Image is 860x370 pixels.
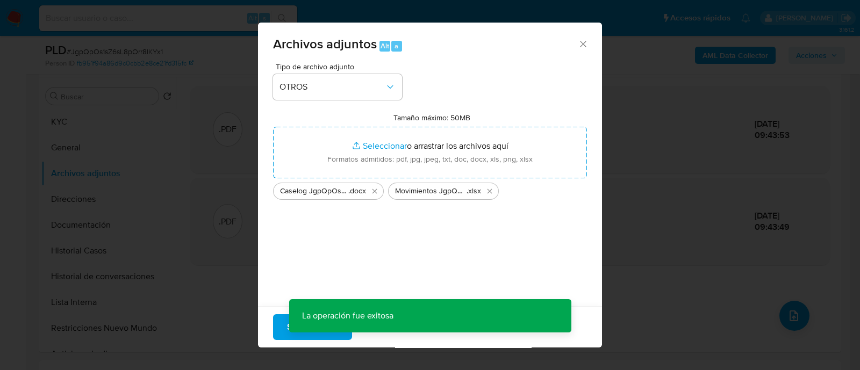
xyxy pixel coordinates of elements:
button: Eliminar Caselog JgpQpOs1sZ6sL8pOrr8IKYx1_2025_09_17_21_50_09.docx [368,185,381,198]
button: Cerrar [578,39,587,48]
button: Eliminar Movimientos JgpQpOs1sZ6sL8pOrr8IKYx1_2025_09_17_21_50_09.xlsx [483,185,496,198]
label: Tamaño máximo: 50MB [393,113,470,122]
ul: Archivos seleccionados [273,178,587,200]
span: Subir archivo [287,315,338,339]
span: a [395,41,398,51]
button: OTROS [273,74,402,100]
span: Cancelar [370,315,405,339]
span: OTROS [279,82,385,92]
span: Caselog JgpQpOs1sZ6sL8pOrr8IKYx1_2025_09_17_21_50_09 [280,186,348,197]
p: La operación fue exitosa [289,299,406,332]
span: Alt [381,41,389,51]
span: .xlsx [467,186,481,197]
span: Tipo de archivo adjunto [276,63,405,70]
button: Subir archivo [273,314,352,340]
span: Archivos adjuntos [273,34,377,53]
span: Movimientos JgpQpOs1sZ6sL8pOrr8IKYx1_2025_09_17_21_50_09 [395,186,467,197]
span: .docx [348,186,366,197]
